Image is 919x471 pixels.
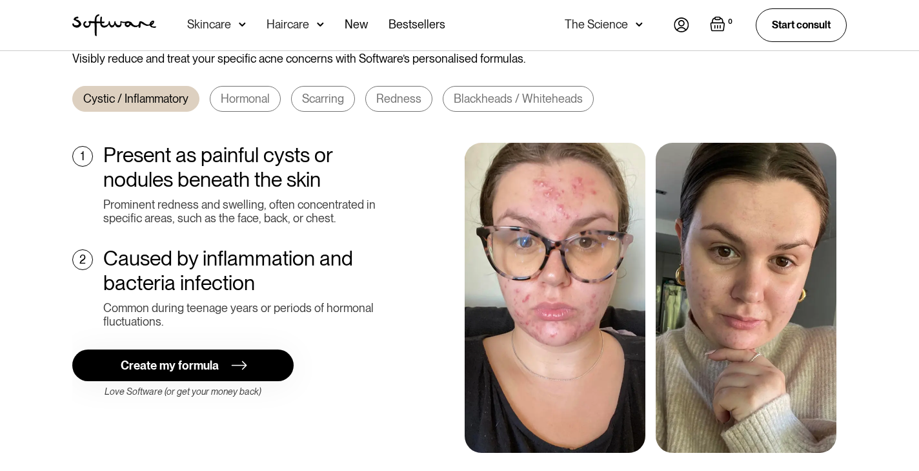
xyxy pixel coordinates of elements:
[636,18,643,31] img: arrow down
[267,18,309,31] div: Haircare
[103,198,389,225] div: Prominent redness and swelling, often concentrated in specific areas, such as the face, back, or ...
[656,143,836,453] img: Visibly reduce and treat your specific acne concerns with Software’s personalised formulas.
[103,143,389,193] div: Present as painful cysts or nodules beneath the skin
[81,149,85,163] div: 1
[565,18,628,31] div: The Science
[72,52,847,66] div: Visibly reduce and treat your specific acne concerns with Software’s personalised formulas.
[83,92,188,106] div: Cystic / Inflammatory
[710,16,735,34] a: Open empty cart
[72,14,156,36] a: home
[725,16,735,28] div: 0
[302,92,344,106] div: Scarring
[317,18,324,31] img: arrow down
[376,92,421,106] div: Redness
[103,301,389,329] div: Common during teenage years or periods of hormonal fluctuations.
[72,14,156,36] img: Software Logo
[121,359,219,373] div: Create my formula
[72,386,294,397] div: Love Software (or get your money back)
[72,350,294,381] a: Create my formula
[79,253,86,267] div: 2
[454,92,583,106] div: Blackheads / Whiteheads
[187,18,231,31] div: Skincare
[756,8,847,41] a: Start consult
[239,18,246,31] img: arrow down
[465,143,645,453] img: Visibly reduce and treat your specific acne concerns with Software’s personalised formulas.
[221,92,270,106] div: Hormonal
[103,246,389,296] div: Caused by inflammation and bacteria infection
